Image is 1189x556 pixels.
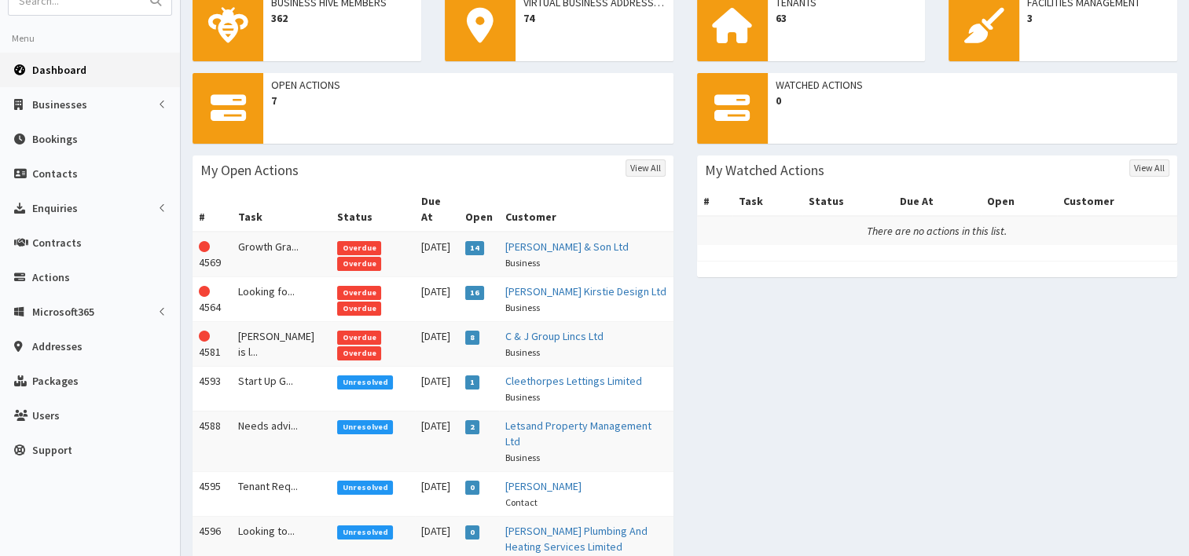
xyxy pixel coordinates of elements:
td: 4581 [193,321,232,366]
a: [PERSON_NAME] Plumbing And Heating Services Limited [505,524,648,554]
span: Enquiries [32,201,78,215]
td: Tenant Req... [232,471,331,516]
span: Unresolved [337,420,393,434]
small: Business [505,391,540,403]
td: 4588 [193,411,232,471]
th: Status [802,187,893,216]
i: This Action is overdue! [199,241,210,252]
span: Packages [32,374,79,388]
span: 2 [465,420,480,434]
a: [PERSON_NAME] & Son Ltd [505,240,629,254]
a: Letsand Property Management Ltd [505,419,651,448]
span: Bookings [32,132,78,146]
th: Status [331,187,415,232]
td: 4569 [193,232,232,277]
td: 4595 [193,471,232,516]
span: Actions [32,270,70,284]
th: Open [981,187,1057,216]
td: [DATE] [415,232,459,277]
a: [PERSON_NAME] [505,479,582,493]
span: 14 [465,241,485,255]
td: [DATE] [415,366,459,411]
span: Support [32,443,72,457]
td: Start Up G... [232,366,331,411]
span: 74 [523,10,666,26]
span: Overdue [337,346,381,360]
span: 0 [465,525,480,540]
small: Business [505,346,540,358]
td: Growth Gra... [232,232,331,277]
th: # [193,187,232,232]
span: 362 [271,10,413,26]
span: Contacts [32,166,78,181]
a: View All [1129,159,1169,177]
td: [DATE] [415,276,459,321]
th: Task [232,187,331,232]
td: 4564 [193,276,232,321]
th: Customer [1057,187,1177,216]
h3: My Open Actions [200,163,299,177]
span: 16 [465,286,485,300]
a: [PERSON_NAME] Kirstie Design Ltd [505,284,666,298]
i: There are no actions in this list. [867,224,1007,238]
h3: My Watched Actions [705,163,824,177]
span: Dashboard [32,63,86,77]
th: Due At [415,187,459,232]
small: Business [505,452,540,463]
span: Users [32,408,60,422]
th: Due At [893,187,981,216]
th: Customer [499,187,673,232]
td: 4593 [193,366,232,411]
span: Overdue [337,257,381,271]
a: View All [626,159,666,177]
span: Contracts [32,236,82,250]
span: 0 [776,93,1170,108]
span: Overdue [337,241,381,255]
td: Needs advi... [232,411,331,471]
span: 7 [271,93,666,108]
span: Microsoft365 [32,305,94,319]
span: 8 [465,331,480,345]
th: Task [732,187,802,216]
td: [DATE] [415,471,459,516]
a: Cleethorpes Lettings Limited [505,374,642,388]
i: This Action is overdue! [199,286,210,297]
span: 0 [465,481,480,495]
span: Open Actions [271,77,666,93]
th: # [697,187,732,216]
span: 63 [776,10,918,26]
span: Unresolved [337,525,393,540]
span: Overdue [337,286,381,300]
i: This Action is overdue! [199,331,210,342]
small: Business [505,257,540,269]
span: Unresolved [337,375,393,390]
td: [DATE] [415,321,459,366]
small: Business [505,302,540,313]
span: 1 [465,375,480,390]
span: Unresolved [337,481,393,495]
span: Overdue [337,331,381,345]
span: Businesses [32,97,87,112]
span: Addresses [32,339,83,353]
th: Open [459,187,499,232]
span: 3 [1027,10,1169,26]
td: [PERSON_NAME] is l... [232,321,331,366]
small: Contact [505,496,538,508]
span: Watched Actions [776,77,1170,93]
td: Looking fo... [232,276,331,321]
a: C & J Group Lincs Ltd [505,329,604,343]
span: Overdue [337,302,381,316]
td: [DATE] [415,411,459,471]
